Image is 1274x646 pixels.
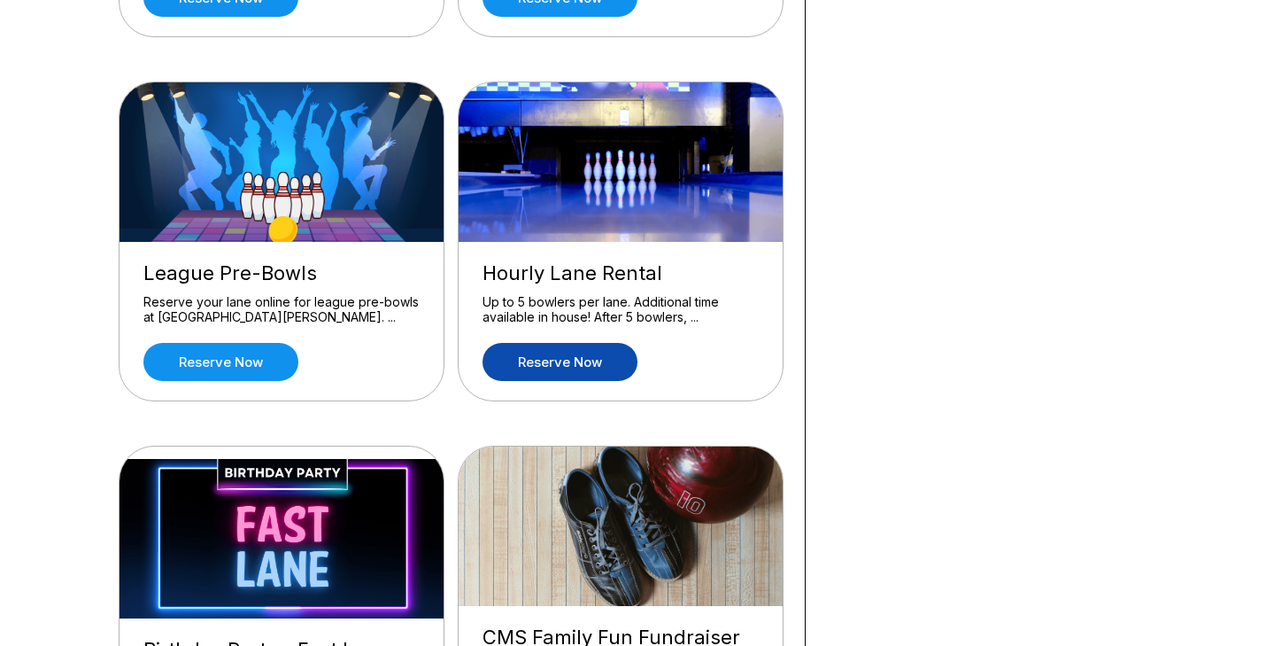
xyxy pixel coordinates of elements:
img: Hourly Lane Rental [459,82,784,242]
div: Reserve your lane online for league pre-bowls at [GEOGRAPHIC_DATA][PERSON_NAME]. ... [143,294,420,325]
a: Reserve now [143,343,298,381]
div: Up to 5 bowlers per lane. Additional time available in house! After 5 bowlers, ... [483,294,759,325]
div: Hourly Lane Rental [483,261,759,285]
img: CMS Family Fun Fundraiser Package [459,447,784,606]
div: League Pre-Bowls [143,261,420,285]
img: League Pre-Bowls [120,82,445,242]
a: Reserve now [483,343,637,381]
img: Birthday Party - Fast Lane [120,459,445,619]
